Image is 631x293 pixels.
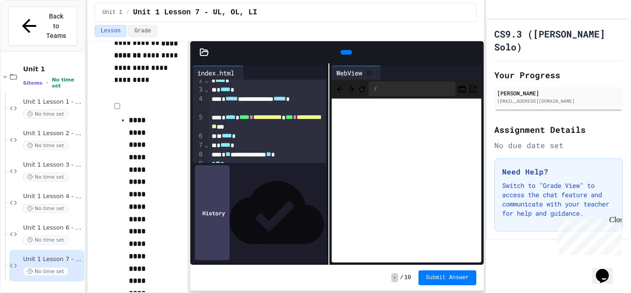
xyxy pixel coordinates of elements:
[23,267,68,276] span: No time set
[193,76,204,85] div: 2
[193,94,204,113] div: 4
[103,9,122,16] span: Unit 1
[23,193,83,200] span: Unit 1 Lesson 4 - Headlines Lab
[494,27,623,53] h1: CS9.3 ([PERSON_NAME] Solo)
[8,6,77,46] button: Back to Teams
[23,80,42,86] span: 6 items
[404,274,411,281] span: 10
[332,99,481,263] iframe: Web Preview
[332,66,381,80] div: WebView
[45,12,67,41] span: Back to Teams
[23,256,83,263] span: Unit 1 Lesson 7 - UL, OL, LI
[23,110,68,118] span: No time set
[457,83,467,94] button: Console
[494,123,623,136] h2: Assignment Details
[592,256,622,284] iframe: chat widget
[554,216,622,255] iframe: chat widget
[195,165,230,260] div: History
[497,89,620,97] div: [PERSON_NAME]
[23,173,68,181] span: No time set
[23,224,83,232] span: Unit 1 Lesson 6 - Stations Activity
[204,141,209,149] span: Fold line
[23,236,68,244] span: No time set
[193,113,204,131] div: 5
[502,181,615,218] p: Switch to "Grade View" to access the chat feature and communicate with your teacher for help and ...
[126,9,129,16] span: /
[358,83,367,94] button: Refresh
[426,274,469,281] span: Submit Answer
[23,98,83,106] span: Unit 1 Lesson 1 - IDE Interaction
[502,166,615,177] h3: Need Help?
[419,270,477,285] button: Submit Answer
[52,77,83,89] span: No time set
[193,68,239,78] div: index.html
[204,160,209,168] span: Fold line
[133,7,257,18] span: Unit 1 Lesson 7 - UL, OL, LI
[23,141,68,150] span: No time set
[193,159,204,168] div: 9
[23,65,83,73] span: Unit 1
[494,140,623,151] div: No due date set
[23,204,68,213] span: No time set
[46,79,48,87] span: •
[193,131,204,141] div: 6
[204,76,209,84] span: Fold line
[332,68,367,78] div: WebView
[193,66,244,80] div: index.html
[346,83,356,94] span: Forward
[193,141,204,150] div: 7
[468,83,478,94] button: Open in new tab
[4,4,64,59] div: Chat with us now!Close
[494,69,623,81] h2: Your Progress
[128,25,157,37] button: Grade
[335,83,345,94] span: Back
[23,130,83,137] span: Unit 1 Lesson 2 - HTML Doc Setup
[193,85,204,94] div: 3
[391,273,398,282] span: -
[369,81,455,96] div: /
[193,150,204,159] div: 8
[204,86,209,93] span: Fold line
[23,161,83,169] span: Unit 1 Lesson 3 - Headers and Paragraph tags
[400,274,403,281] span: /
[95,25,127,37] button: Lesson
[497,98,620,105] div: [EMAIL_ADDRESS][DOMAIN_NAME]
